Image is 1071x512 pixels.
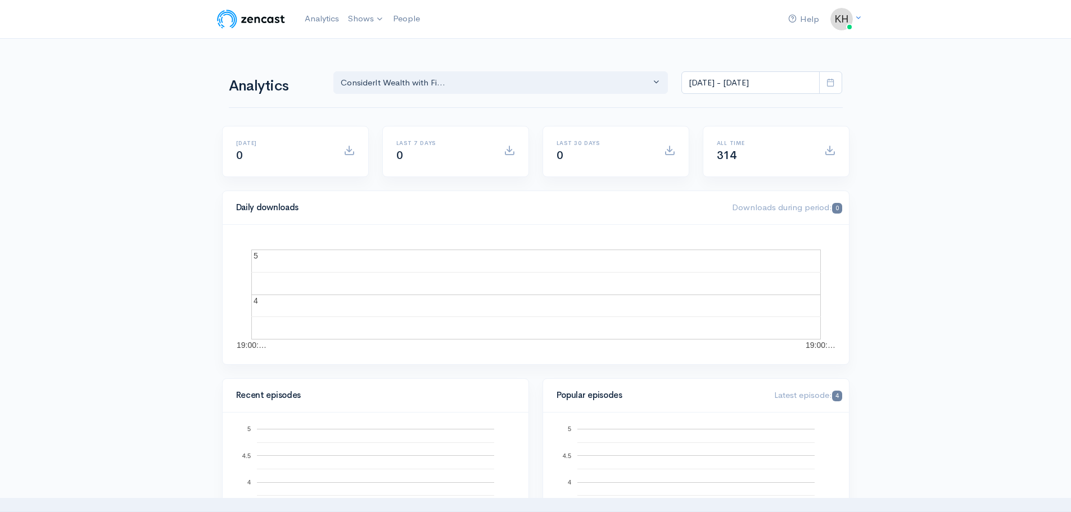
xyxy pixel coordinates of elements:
[300,7,344,31] a: Analytics
[236,391,508,400] h4: Recent episodes
[830,8,853,30] img: ...
[247,479,250,486] text: 4
[229,78,320,94] h1: Analytics
[806,341,835,350] text: 19:00:…
[717,148,736,162] span: 314
[557,148,563,162] span: 0
[681,71,820,94] input: analytics date range selector
[388,7,424,31] a: People
[236,148,243,162] span: 0
[341,76,651,89] div: ConsiderIt Wealth with Fi...
[254,251,258,260] text: 5
[242,452,250,459] text: 4.5
[832,391,842,401] span: 4
[396,140,490,146] h6: Last 7 days
[557,391,761,400] h4: Popular episodes
[557,140,650,146] h6: Last 30 days
[567,479,571,486] text: 4
[567,425,571,432] text: 5
[774,389,842,400] span: Latest episode:
[236,203,719,212] h4: Daily downloads
[236,238,835,351] svg: A chart.
[237,341,266,350] text: 19:00:…
[344,7,388,31] a: Shows
[254,296,258,305] text: 4
[1033,474,1060,501] iframe: gist-messenger-bubble-iframe
[832,203,842,214] span: 0
[732,202,842,212] span: Downloads during period:
[717,140,811,146] h6: All time
[333,71,668,94] button: ConsiderIt Wealth with Fi...
[784,7,824,31] a: Help
[247,425,250,432] text: 5
[236,140,330,146] h6: [DATE]
[396,148,403,162] span: 0
[215,8,287,30] img: ZenCast Logo
[562,452,571,459] text: 4.5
